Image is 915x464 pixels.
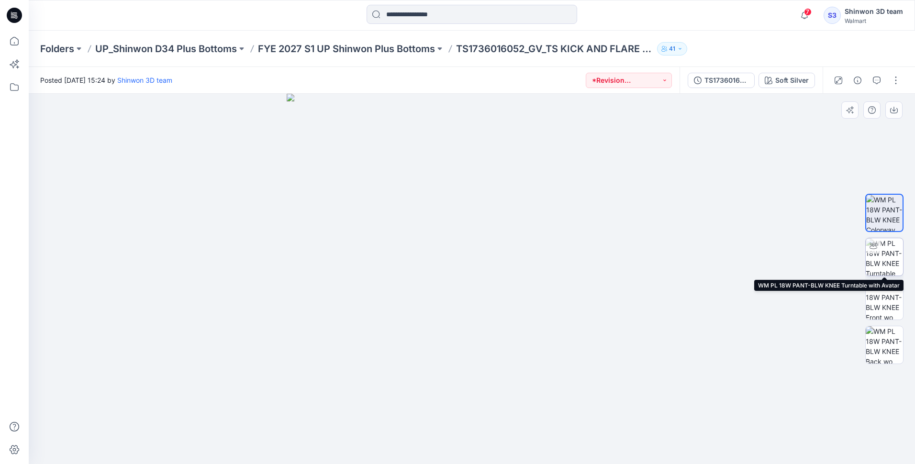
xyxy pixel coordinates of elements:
[804,8,812,16] span: 7
[40,42,74,55] a: Folders
[824,7,841,24] div: S3
[40,75,172,85] span: Posted [DATE] 15:24 by
[258,42,435,55] a: FYE 2027 S1 UP Shinwon Plus Bottoms
[287,94,657,464] img: eyJhbGciOiJIUzI1NiIsImtpZCI6IjAiLCJzbHQiOiJzZXMiLCJ0eXAiOiJKV1QifQ.eyJkYXRhIjp7InR5cGUiOiJzdG9yYW...
[866,282,903,320] img: WM PL 18W PANT-BLW KNEE Front wo Avatar
[866,195,903,231] img: WM PL 18W PANT-BLW KNEE Colorway wo Avatar
[657,42,687,55] button: 41
[117,76,172,84] a: Shinwon 3D team
[845,6,903,17] div: Shinwon 3D team
[669,44,675,54] p: 41
[845,17,903,24] div: Walmart
[850,73,865,88] button: Details
[866,326,903,364] img: WM PL 18W PANT-BLW KNEE Back wo Avatar
[704,75,748,86] div: TS1736016052_GV_TS SCUBA KICK AND FLARE PANT
[688,73,755,88] button: TS1736016052_GV_TS SCUBA KICK AND FLARE PANT
[95,42,237,55] a: UP_Shinwon D34 Plus Bottoms
[775,75,809,86] div: Soft Silver
[759,73,815,88] button: Soft Silver
[866,238,903,276] img: WM PL 18W PANT-BLW KNEE Turntable with Avatar
[456,42,653,55] p: TS1736016052_GV_TS KICK AND FLARE PANT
